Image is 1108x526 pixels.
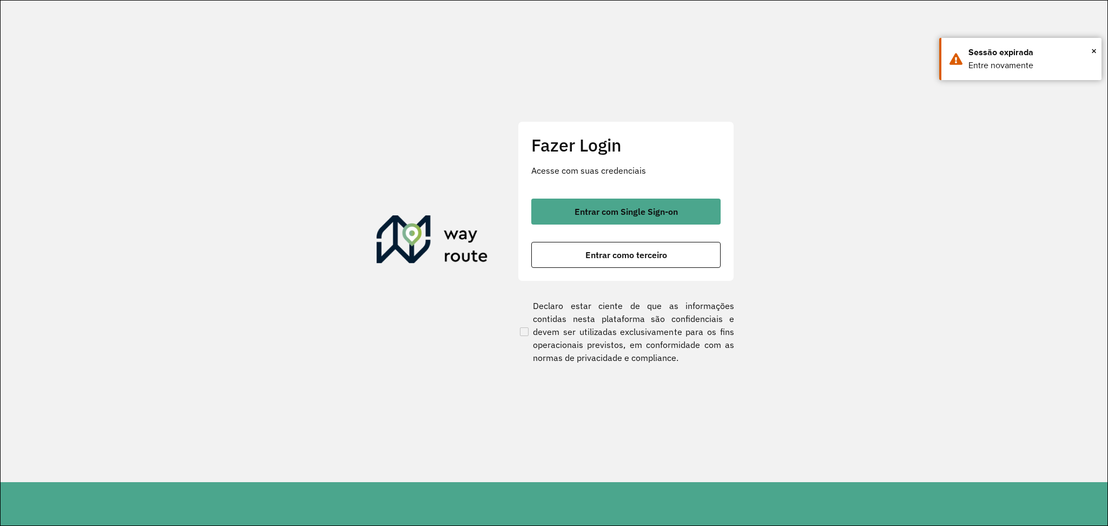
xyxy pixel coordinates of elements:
[968,59,1093,72] div: Entre novamente
[968,46,1093,59] div: Sessão expirada
[518,299,734,364] label: Declaro estar ciente de que as informações contidas nesta plataforma são confidenciais e devem se...
[1091,43,1097,59] span: ×
[531,242,721,268] button: button
[585,251,667,259] span: Entrar como terceiro
[531,199,721,225] button: button
[1091,43,1097,59] button: Close
[531,135,721,155] h2: Fazer Login
[531,164,721,177] p: Acesse com suas credenciais
[575,207,678,216] span: Entrar com Single Sign-on
[377,215,488,267] img: Roteirizador AmbevTech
